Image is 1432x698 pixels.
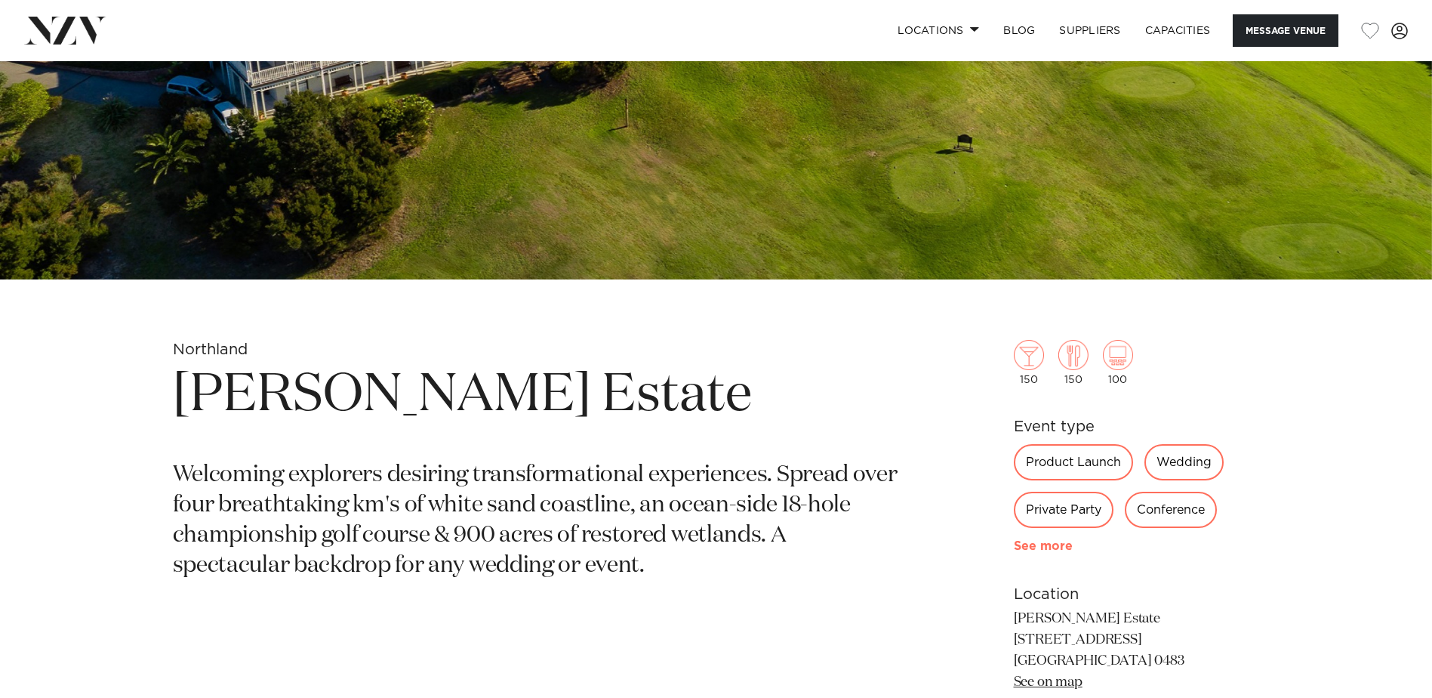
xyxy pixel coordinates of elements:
[1014,583,1260,606] h6: Location
[1047,14,1132,47] a: SUPPLIERS
[1103,340,1133,370] img: theatre.png
[1014,609,1260,693] p: [PERSON_NAME] Estate [STREET_ADDRESS] [GEOGRAPHIC_DATA] 0483
[1144,444,1224,480] div: Wedding
[1133,14,1223,47] a: Capacities
[1233,14,1338,47] button: Message Venue
[1014,444,1133,480] div: Product Launch
[24,17,106,44] img: nzv-logo.png
[885,14,991,47] a: Locations
[173,361,907,431] h1: [PERSON_NAME] Estate
[1125,492,1217,528] div: Conference
[1058,340,1089,370] img: dining.png
[173,342,248,357] small: Northland
[1014,415,1260,438] h6: Event type
[1014,675,1082,689] a: See on map
[173,461,907,582] p: Welcoming explorers desiring transformational experiences. Spread over four breathtaking km's of ...
[1058,340,1089,385] div: 150
[991,14,1047,47] a: BLOG
[1014,340,1044,385] div: 150
[1014,340,1044,370] img: cocktail.png
[1014,492,1113,528] div: Private Party
[1103,340,1133,385] div: 100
